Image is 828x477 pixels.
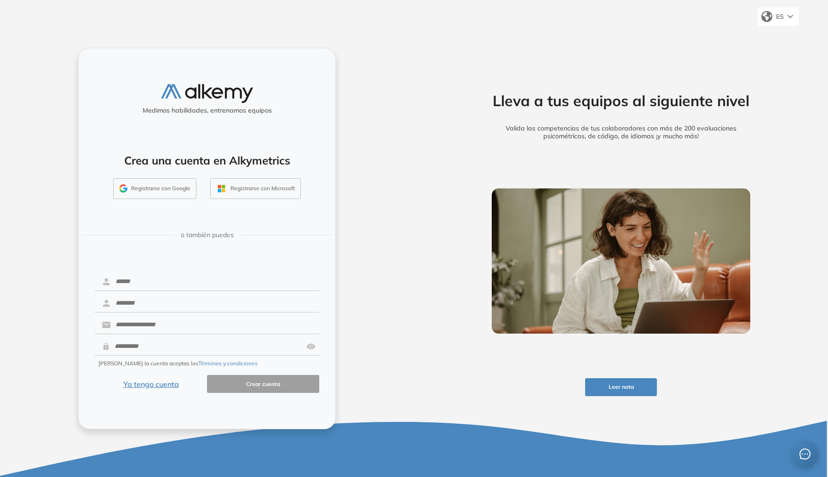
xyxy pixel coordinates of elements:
h4: Crea una cuenta en Alkymetrics [91,154,323,167]
button: Términos y condiciones [198,359,258,368]
button: Registrarse con Microsoft [210,178,301,199]
span: ES [776,12,784,21]
span: o también puedes [181,230,234,240]
img: OUTLOOK_ICON [216,183,227,194]
button: Leer nota [585,378,657,396]
h5: Valida las competencias de tus colaboradores con más de 200 evaluaciones psicométricas, de código... [477,125,765,140]
img: asd [306,338,316,355]
img: arrow [788,15,793,18]
button: Ya tengo cuenta [95,375,207,393]
h5: Medimos habilidades, entrenamos equipos [82,107,332,114]
button: Registrarse con Google [113,178,196,199]
img: world [761,11,772,22]
img: img-more-info [492,188,750,334]
img: GMAIL_ICON [119,184,127,193]
h2: Lleva a tus equipos al siguiente nivel [477,92,765,109]
span: [PERSON_NAME] la cuenta aceptas los [98,359,258,368]
span: message [799,449,811,460]
img: logo-alkemy [161,84,253,103]
button: Crear cuenta [207,375,319,393]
